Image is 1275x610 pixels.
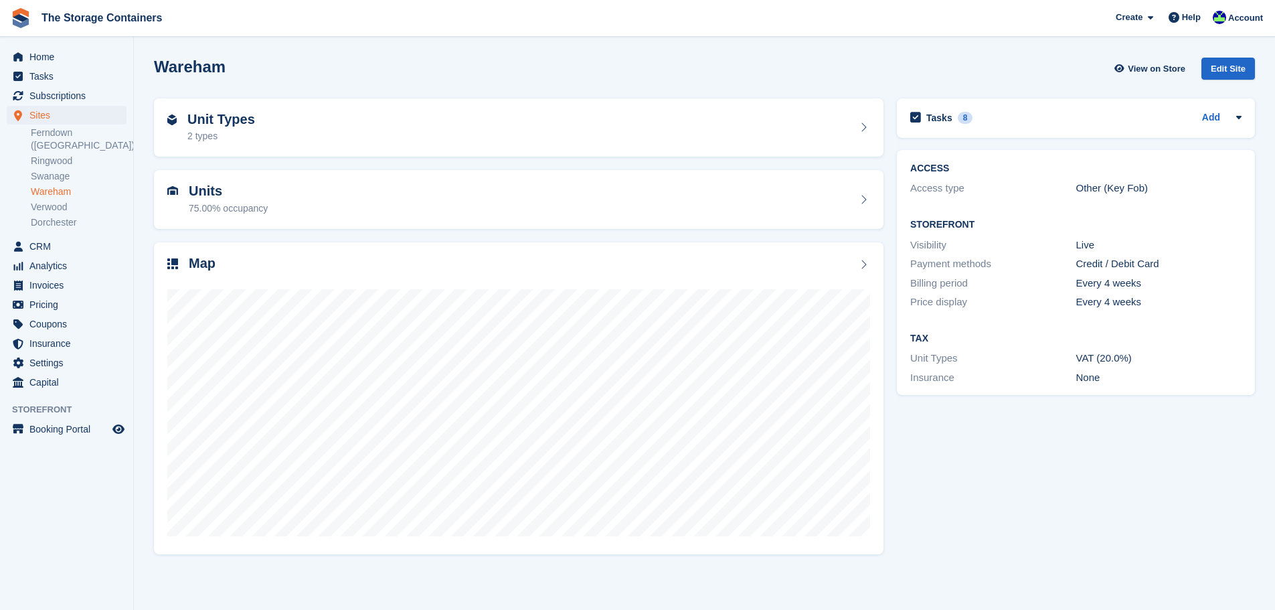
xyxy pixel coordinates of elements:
div: VAT (20.0%) [1076,351,1242,366]
span: Help [1182,11,1201,24]
span: Invoices [29,276,110,295]
img: stora-icon-8386f47178a22dfd0bd8f6a31ec36ba5ce8667c1dd55bd0f319d3a0aa187defe.svg [11,8,31,28]
h2: Tax [910,333,1242,344]
a: menu [7,334,126,353]
a: menu [7,295,126,314]
div: Credit / Debit Card [1076,256,1242,272]
a: Ferndown ([GEOGRAPHIC_DATA]) [31,127,126,152]
a: Dorchester [31,216,126,229]
div: Edit Site [1201,58,1255,80]
a: menu [7,373,126,392]
div: Other (Key Fob) [1076,181,1242,196]
span: CRM [29,237,110,256]
h2: Units [189,183,268,199]
div: 2 types [187,129,255,143]
img: unit-type-icn-2b2737a686de81e16bb02015468b77c625bbabd49415b5ef34ead5e3b44a266d.svg [167,115,177,125]
a: Wareham [31,185,126,198]
a: menu [7,106,126,125]
h2: Unit Types [187,112,255,127]
a: menu [7,48,126,66]
span: View on Store [1128,62,1185,76]
a: menu [7,420,126,439]
h2: Wareham [154,58,226,76]
a: menu [7,315,126,333]
span: Create [1116,11,1142,24]
a: Edit Site [1201,58,1255,85]
a: menu [7,237,126,256]
h2: ACCESS [910,163,1242,174]
div: 75.00% occupancy [189,202,268,216]
a: Swanage [31,170,126,183]
a: Map [154,242,883,555]
div: Live [1076,238,1242,253]
a: The Storage Containers [36,7,167,29]
a: View on Store [1112,58,1191,80]
span: Storefront [12,403,133,416]
h2: Tasks [926,112,952,124]
img: Stacy Williams [1213,11,1226,24]
h2: Map [189,256,216,271]
span: Pricing [29,295,110,314]
span: Coupons [29,315,110,333]
a: menu [7,86,126,105]
div: Price display [910,295,1076,310]
a: Units 75.00% occupancy [154,170,883,229]
a: Ringwood [31,155,126,167]
img: unit-icn-7be61d7bf1b0ce9d3e12c5938cc71ed9869f7b940bace4675aadf7bd6d80202e.svg [167,186,178,196]
span: Analytics [29,256,110,275]
span: Tasks [29,67,110,86]
div: Access type [910,181,1076,196]
span: Subscriptions [29,86,110,105]
a: menu [7,67,126,86]
div: 8 [958,112,973,124]
div: Every 4 weeks [1076,276,1242,291]
a: Verwood [31,201,126,214]
a: Add [1202,110,1220,126]
div: None [1076,370,1242,386]
div: Payment methods [910,256,1076,272]
div: Visibility [910,238,1076,253]
span: Capital [29,373,110,392]
span: Sites [29,106,110,125]
a: menu [7,354,126,372]
div: Unit Types [910,351,1076,366]
span: Booking Portal [29,420,110,439]
span: Home [29,48,110,66]
a: Unit Types 2 types [154,98,883,157]
div: Insurance [910,370,1076,386]
img: map-icn-33ee37083ee616e46c38cad1a60f524a97daa1e2b2c8c0bc3eb3415660979fc1.svg [167,258,178,269]
a: menu [7,256,126,275]
span: Settings [29,354,110,372]
h2: Storefront [910,220,1242,230]
span: Insurance [29,334,110,353]
div: Every 4 weeks [1076,295,1242,310]
span: Account [1228,11,1263,25]
div: Billing period [910,276,1076,291]
a: Preview store [110,421,126,437]
a: menu [7,276,126,295]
